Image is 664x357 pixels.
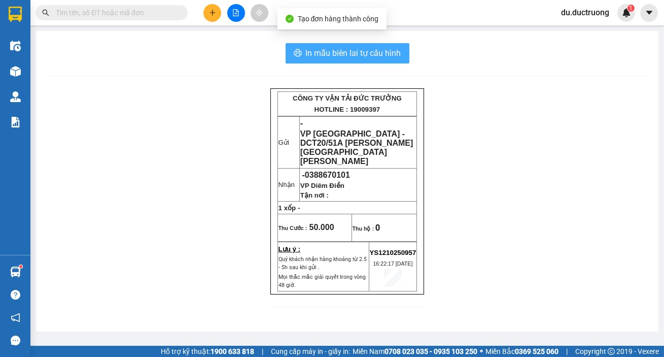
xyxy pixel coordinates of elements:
[370,249,416,256] span: YS1210250957
[29,26,32,35] span: -
[19,265,22,268] sup: 1
[622,8,631,17] img: icon-new-feature
[29,46,143,73] span: DCT20/51A [PERSON_NAME][GEOGRAPHIC_DATA][PERSON_NAME]
[8,46,18,53] span: Gửi
[300,191,329,199] span: Tận nơi :
[300,119,303,127] span: -
[298,15,379,23] span: Tạo đơn hàng thành công
[302,171,350,179] span: -
[300,129,413,166] span: VP [GEOGRAPHIC_DATA] -
[11,313,20,322] span: notification
[385,347,477,355] strong: 0708 023 035 - 0935 103 250
[353,346,477,357] span: Miền Nam
[209,9,216,16] span: plus
[286,15,294,23] span: check-circle
[627,5,635,12] sup: 1
[645,8,654,17] span: caret-down
[10,66,21,77] img: warehouse-icon
[294,49,302,58] span: printer
[278,225,307,231] span: Thu Cước :
[22,6,131,13] strong: CÔNG TY VẬN TẢI ĐỨC TRƯỞNG
[278,204,300,212] span: 1 xốp -
[211,347,254,355] strong: 1900 633 818
[278,139,289,146] span: Gửi
[305,171,350,179] span: 0388670101
[10,91,21,102] img: warehouse-icon
[314,106,348,113] strong: HOTLINE :
[11,290,20,300] span: question-circle
[227,4,245,22] button: file-add
[300,182,344,189] span: VP Diêm Điền
[375,223,380,233] span: 0
[9,7,22,22] img: logo-vxr
[256,9,263,16] span: aim
[203,4,221,22] button: plus
[278,256,367,271] span: Quý khách nhận hàng khoảng từ 2.5 - 5h sau khi gửi .
[286,43,409,63] button: printerIn mẫu biên lai tự cấu hình
[300,139,413,166] span: DCT20/51A [PERSON_NAME][GEOGRAPHIC_DATA][PERSON_NAME]
[10,267,21,277] img: warehouse-icon
[515,347,558,355] strong: 0369 525 060
[251,4,268,22] button: aim
[232,9,239,16] span: file-add
[293,94,402,102] strong: CÔNG TY VẬN TẢI ĐỨC TRƯỞNG
[262,346,263,357] span: |
[278,274,366,288] span: Mọi thắc mắc giải quyết trong vòng 48 giờ.
[553,6,617,19] span: du.ductruong
[608,348,615,355] span: copyright
[161,346,254,357] span: Hỗ trợ kỹ thuật:
[271,346,350,357] span: Cung cấp máy in - giấy in:
[640,4,658,22] button: caret-down
[11,336,20,345] span: message
[10,41,21,51] img: warehouse-icon
[42,9,49,16] span: search
[29,37,143,73] span: VP [GEOGRAPHIC_DATA] -
[480,349,483,353] span: ⚪️
[350,106,380,113] span: 19009397
[43,15,77,22] strong: HOTLINE :
[278,181,295,188] span: Nhận
[10,117,21,127] img: solution-icon
[485,346,558,357] span: Miền Bắc
[353,225,374,232] strong: Thu hộ :
[629,5,633,12] span: 1
[309,223,334,232] span: 50.000
[56,7,176,18] input: Tìm tên, số ĐT hoặc mã đơn
[566,346,568,357] span: |
[306,47,401,59] span: In mẫu biên lai tự cấu hình
[373,261,412,267] span: 16:22:17 [DATE]
[79,15,109,22] span: 19009397
[278,245,301,253] strong: Lưu ý :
